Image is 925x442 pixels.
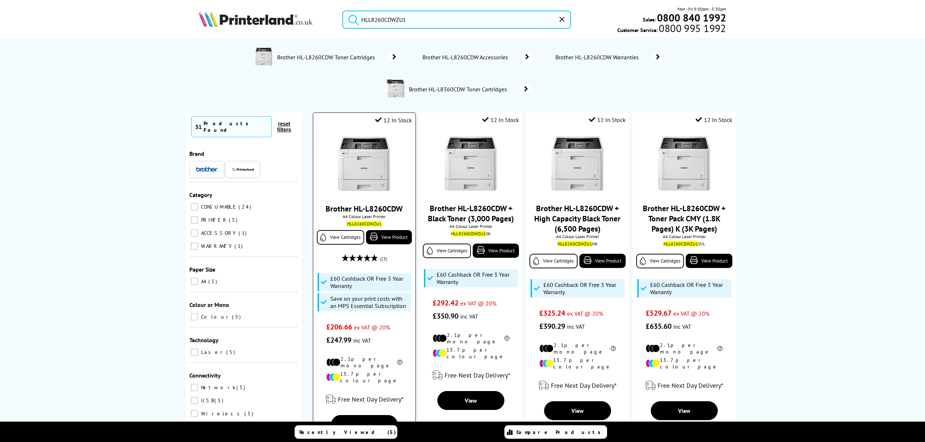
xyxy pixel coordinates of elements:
a: View Product [473,244,519,258]
div: modal_delivery [636,375,732,396]
div: modal_delivery [530,375,625,396]
span: View [678,407,690,414]
img: HLL8260CDWZU1-conspage.jpg [255,47,273,66]
span: £60 Cashback OR Free 3 Year Warranty [330,275,409,289]
span: (23) [380,252,387,266]
li: 13.7p per colour page [539,357,616,370]
span: A4 Colour Laser Printer [423,224,519,229]
div: modal_delivery [317,389,412,410]
span: 5 [244,410,255,417]
span: 0800 995 1992 [658,25,726,32]
a: View Cartridges [317,230,364,245]
div: HK [531,241,623,246]
span: £390.29 [539,321,565,331]
span: 5 [229,217,239,223]
span: Recently Viewed (5) [299,429,396,435]
a: View [437,391,504,410]
a: Brother HL-L8260CDW + High Capacity Black Toner (6,500 Pages) [534,203,621,234]
div: modal_delivery [423,365,519,386]
span: ex VAT @ 20% [673,310,709,317]
span: ex VAT @ 20% [460,300,496,307]
img: HL-L8260CDW-front%20small.jpg [550,136,605,191]
a: View [651,401,718,420]
li: 13.7p per colour page [646,357,723,370]
span: Compare Products [516,429,605,435]
input: USB 5 [191,397,198,404]
img: Brother [196,167,218,172]
span: 31 [195,123,202,130]
input: CONSUMABLE 24 [191,203,198,210]
span: View [571,407,584,414]
div: 12 In Stock [482,116,519,123]
div: 12 In Stock [696,116,732,123]
span: £60 Cashback OR Free 3 Year Warranty [437,271,516,285]
img: HLL8360CDWZU1-conspage.jpg [386,79,405,98]
li: 2.1p per mono page [539,342,616,355]
span: Brother HL-L8360CDW Toner Cartridges [408,86,510,93]
mark: HLL8260CDWZU1 [664,241,698,246]
input: WARRANTY 1 [191,242,198,250]
span: 1 [239,230,248,236]
span: £325.24 [539,308,565,318]
span: PRINTER [199,217,228,223]
div: 12 In Stock [589,116,626,123]
div: SVL [638,241,730,246]
a: View [331,415,398,434]
span: Technology [189,336,219,344]
span: 5 [208,278,219,285]
span: inc VAT [673,323,691,330]
mark: HLL8260CDWZU1 [451,231,486,236]
span: WARRANTY [199,243,234,249]
span: £292.42 [433,298,458,308]
span: Colour or Mono [189,301,229,308]
li: 2.1p per mono page [433,332,509,345]
span: 5 [232,313,243,320]
img: HL-L8260CDW-front-small.jpg [337,137,391,191]
a: Brother HL-L8260CDW Toner Cartridges [276,47,400,67]
input: Wireless 5 [191,410,198,417]
input: A4 5 [191,278,198,285]
span: A4 [199,278,208,285]
li: 13.7p per colour page [433,347,509,360]
a: View Product [366,230,412,244]
a: Recently Viewed (5) [295,425,397,439]
span: Save on your print costs with an MPS Essential Subscription [330,295,409,309]
div: SK [425,231,517,236]
a: Brother HL-L8260CDW Accessories [422,52,533,62]
a: Brother HL-L8260CDW + Toner Pack CMY (1.8K Pages) K (3K Pages) [643,203,725,234]
span: Free Next Day Delivery* [338,395,404,403]
span: 5 [214,397,225,404]
span: A4 Colour Laser Printer [636,234,732,239]
span: Brother HL-L8260CDW Toner Cartridges [276,54,378,61]
span: £247.99 [326,335,351,345]
span: Wireless [199,410,244,417]
img: HL-L8260CDW-front-larges5(2).jpg [657,136,712,191]
a: View Product [579,254,626,268]
input: Laser 5 [191,348,198,356]
a: 0800 840 1992 [656,14,726,21]
span: USB [199,397,214,404]
span: £60 Cashback OR Free 3 Year Warranty [650,281,729,296]
a: Compare Products [504,425,607,439]
span: Sales: [643,16,656,23]
span: Brother HL-L8260CDW Warranties [555,54,642,61]
span: A4 Colour Laser Printer [317,214,412,219]
span: inc VAT [353,337,371,344]
a: View [544,401,611,420]
span: Brother HL-L8260CDW Accessories [422,54,511,61]
span: ACCESSORY [199,230,238,236]
span: £635.60 [646,321,672,331]
span: 24 [239,204,253,210]
span: A4 Colour Laser Printer [530,234,625,239]
span: Colour [199,313,231,320]
span: 1 [235,243,244,249]
span: £206.66 [326,322,352,332]
span: ex VAT @ 20% [354,324,390,331]
a: Brother HL-L8360CDW Toner Cartridges [408,79,532,99]
a: View Cartridges [530,254,577,268]
input: ACCESSORY 1 [191,229,198,237]
span: Mon - Fri 9:00am - 5:30pm [677,5,726,12]
span: inc VAT [567,323,585,330]
span: Category [189,191,212,198]
li: 2.1p per mono page [326,356,402,369]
